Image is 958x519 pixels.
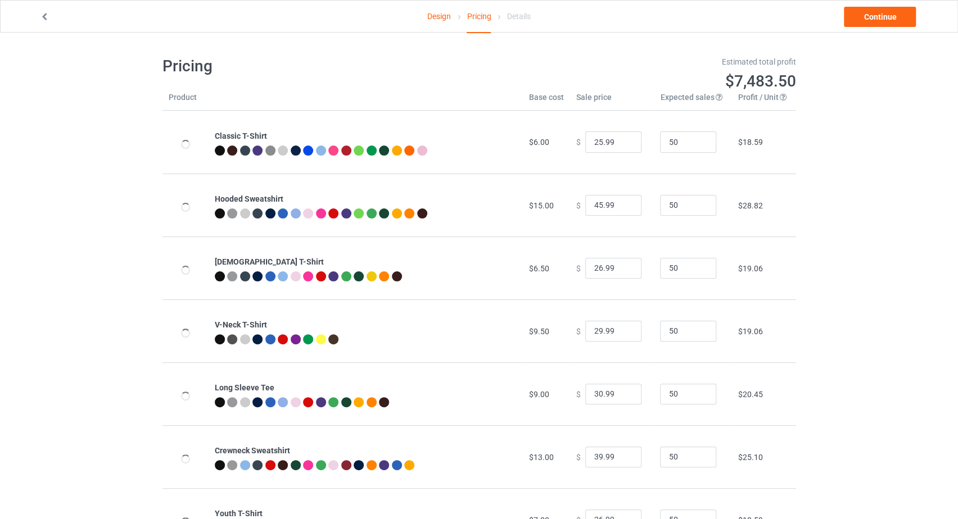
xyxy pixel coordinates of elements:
span: $28.82 [738,201,762,210]
h1: Pricing [162,56,472,76]
b: Crewneck Sweatshirt [215,446,290,455]
th: Product [162,92,209,111]
span: $25.10 [738,453,762,462]
div: Details [507,1,531,32]
span: $ [576,201,580,210]
span: $6.50 [528,264,549,273]
b: Youth T-Shirt [215,509,263,518]
span: $19.06 [738,264,762,273]
span: $9.50 [528,327,549,336]
th: Sale price [570,92,654,111]
span: $ [576,389,580,398]
a: Design [427,1,451,32]
span: $20.45 [738,390,762,399]
span: $ [576,263,580,272]
span: $18.59 [738,138,762,147]
span: $ [576,138,580,147]
b: V-Neck T-Shirt [215,320,267,329]
span: $13.00 [528,453,553,462]
b: Classic T-Shirt [215,131,267,140]
b: Long Sleeve Tee [215,383,274,392]
b: [DEMOGRAPHIC_DATA] T-Shirt [215,257,324,266]
th: Profit / Unit [731,92,796,111]
span: $9.00 [528,390,549,399]
th: Expected sales [654,92,731,111]
span: $6.00 [528,138,549,147]
th: Base cost [522,92,570,111]
span: $7,483.50 [725,72,796,90]
span: $15.00 [528,201,553,210]
span: $ [576,452,580,461]
a: Continue [844,7,916,27]
div: Estimated total profit [487,56,796,67]
div: Pricing [467,1,491,33]
span: $19.06 [738,327,762,336]
span: $ [576,326,580,335]
b: Hooded Sweatshirt [215,194,283,203]
img: heather_texture.png [265,145,275,156]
